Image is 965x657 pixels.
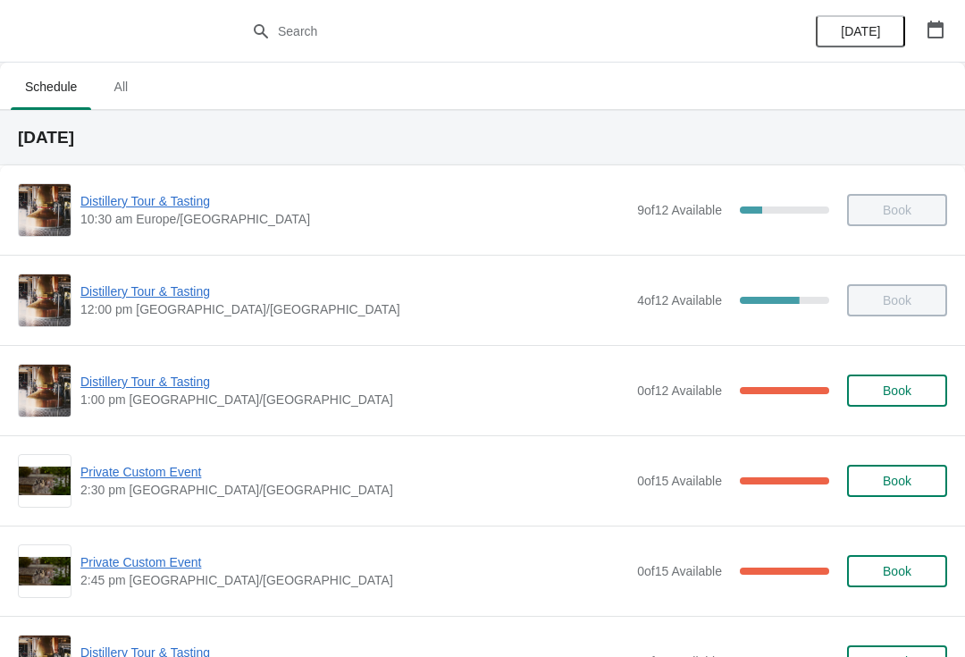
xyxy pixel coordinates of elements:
[80,192,628,210] span: Distillery Tour & Tasting
[80,463,628,481] span: Private Custom Event
[19,557,71,586] img: Private Custom Event | | 2:45 pm Europe/London
[637,474,722,488] span: 0 of 15 Available
[80,373,628,391] span: Distillery Tour & Tasting
[847,465,947,497] button: Book
[841,24,880,38] span: [DATE]
[847,555,947,587] button: Book
[80,282,628,300] span: Distillery Tour & Tasting
[277,15,724,47] input: Search
[80,391,628,409] span: 1:00 pm [GEOGRAPHIC_DATA]/[GEOGRAPHIC_DATA]
[18,129,947,147] h2: [DATE]
[80,300,628,318] span: 12:00 pm [GEOGRAPHIC_DATA]/[GEOGRAPHIC_DATA]
[19,184,71,236] img: Distillery Tour & Tasting | | 10:30 am Europe/London
[80,571,628,589] span: 2:45 pm [GEOGRAPHIC_DATA]/[GEOGRAPHIC_DATA]
[80,210,628,228] span: 10:30 am Europe/[GEOGRAPHIC_DATA]
[19,365,71,417] img: Distillery Tour & Tasting | | 1:00 pm Europe/London
[637,203,722,217] span: 9 of 12 Available
[847,375,947,407] button: Book
[637,564,722,578] span: 0 of 15 Available
[80,553,628,571] span: Private Custom Event
[637,293,722,307] span: 4 of 12 Available
[883,474,911,488] span: Book
[883,564,911,578] span: Book
[19,467,71,496] img: Private Custom Event | | 2:30 pm Europe/London
[816,15,905,47] button: [DATE]
[11,71,91,103] span: Schedule
[637,383,722,398] span: 0 of 12 Available
[80,481,628,499] span: 2:30 pm [GEOGRAPHIC_DATA]/[GEOGRAPHIC_DATA]
[98,71,143,103] span: All
[19,274,71,326] img: Distillery Tour & Tasting | | 12:00 pm Europe/London
[883,383,911,398] span: Book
